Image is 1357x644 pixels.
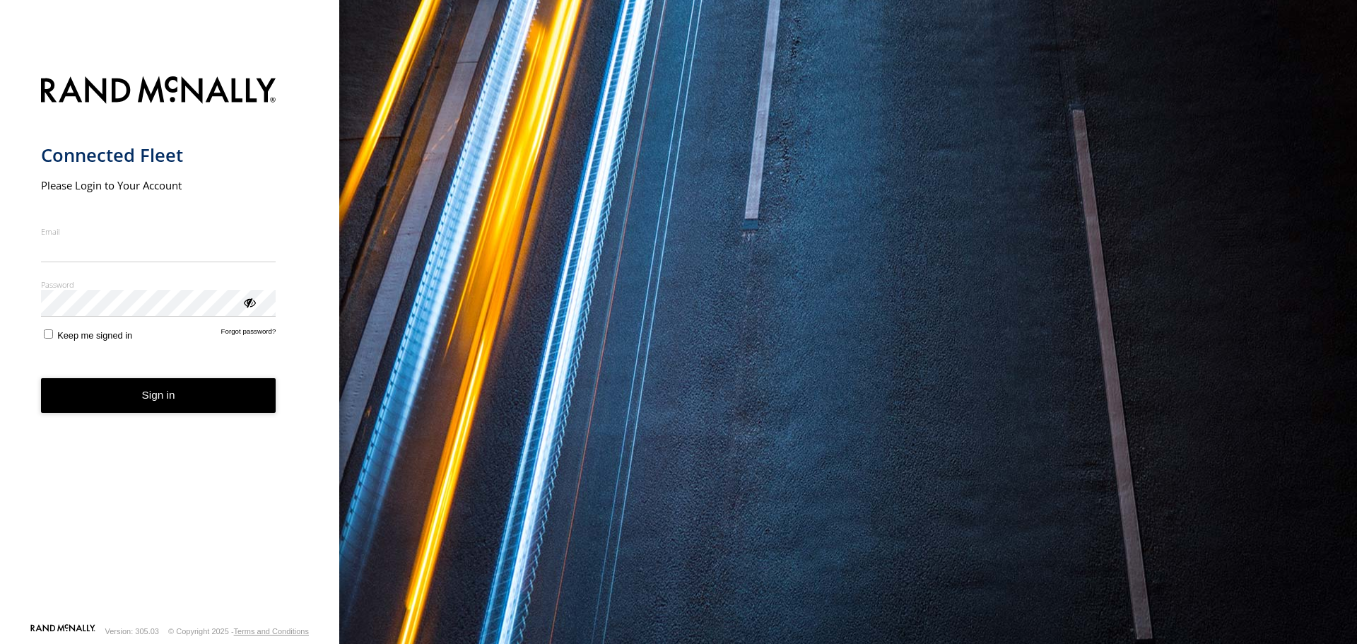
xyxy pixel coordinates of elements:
label: Password [41,279,276,290]
div: Version: 305.03 [105,627,159,636]
div: ViewPassword [242,295,256,309]
button: Sign in [41,378,276,413]
div: © Copyright 2025 - [168,627,309,636]
label: Email [41,226,276,237]
h2: Please Login to Your Account [41,178,276,192]
span: Keep me signed in [57,330,132,341]
input: Keep me signed in [44,329,53,339]
h1: Connected Fleet [41,144,276,167]
form: main [41,68,299,623]
a: Forgot password? [221,327,276,341]
a: Terms and Conditions [234,627,309,636]
a: Visit our Website [30,624,95,638]
img: Rand McNally [41,74,276,110]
